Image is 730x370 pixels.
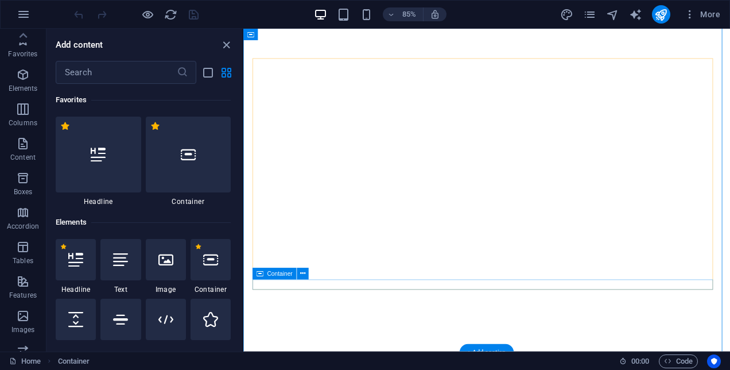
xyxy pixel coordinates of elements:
[652,5,670,24] button: publish
[8,49,37,59] p: Favorites
[9,84,38,93] p: Elements
[560,8,573,21] i: Design (Ctrl+Alt+Y)
[654,8,667,21] i: Publish
[146,285,186,294] span: Image
[219,65,233,79] button: grid-view
[219,38,233,52] button: close panel
[9,291,37,300] p: Features
[400,7,418,21] h6: 85%
[146,197,231,206] span: Container
[7,222,39,231] p: Accordion
[9,354,41,368] a: Click to cancel selection. Double-click to open Pages
[267,271,293,276] span: Container
[583,8,596,21] i: Pages (Ctrl+Alt+S)
[201,65,215,79] button: list-view
[583,7,597,21] button: pages
[639,357,641,365] span: :
[629,8,642,21] i: AI Writer
[195,244,201,250] span: Remove from favorites
[164,8,177,21] i: Reload page
[430,9,440,20] i: On resize automatically adjust zoom level to fit chosen device.
[56,117,141,206] div: Headline
[146,117,231,206] div: Container
[60,121,70,131] span: Remove from favorites
[56,61,177,84] input: Search
[141,7,154,21] button: Click here to leave preview mode and continue editing
[707,354,721,368] button: Usercentrics
[56,38,103,52] h6: Add content
[664,354,693,368] span: Code
[460,344,514,361] div: + Add section
[100,239,141,294] div: Text
[164,7,177,21] button: reload
[146,239,186,294] div: Image
[58,354,90,368] nav: breadcrumb
[150,121,160,131] span: Remove from favorites
[606,7,620,21] button: navigator
[679,5,725,24] button: More
[56,239,96,294] div: Headline
[60,244,67,250] span: Remove from favorites
[56,215,231,229] h6: Elements
[56,285,96,294] span: Headline
[383,7,424,21] button: 85%
[560,7,574,21] button: design
[629,7,643,21] button: text_generator
[56,197,141,206] span: Headline
[619,354,650,368] h6: Session time
[191,285,231,294] span: Container
[14,187,33,196] p: Boxes
[606,8,619,21] i: Navigator
[13,256,33,265] p: Tables
[58,354,90,368] span: Click to select. Double-click to edit
[631,354,649,368] span: 00 00
[659,354,698,368] button: Code
[100,285,141,294] span: Text
[10,153,36,162] p: Content
[56,93,231,107] h6: Favorites
[684,9,720,20] span: More
[9,118,37,128] p: Columns
[11,325,35,334] p: Images
[191,239,231,294] div: Container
